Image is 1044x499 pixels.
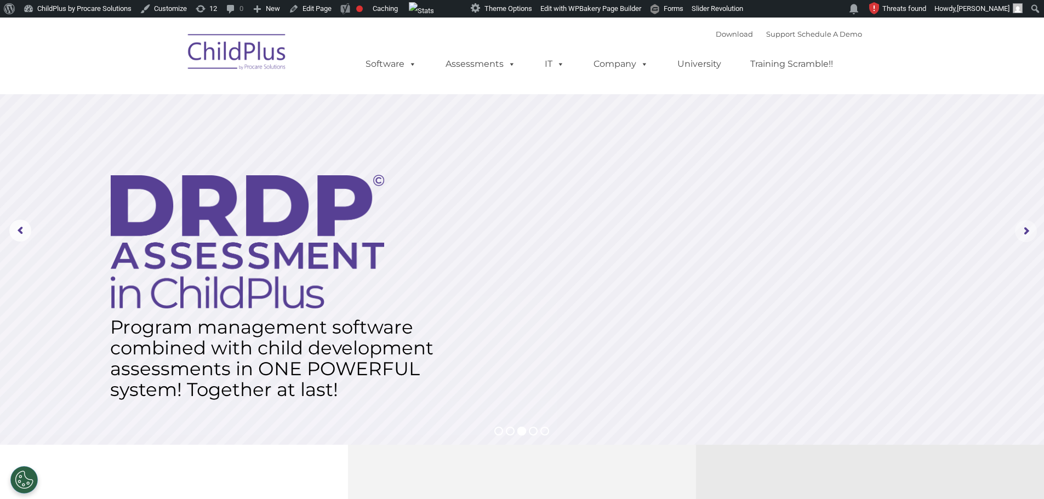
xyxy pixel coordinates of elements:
span: Last name [152,72,186,81]
rs-layer: Program management software combined with child development assessments in ONE POWERFUL system! T... [110,317,444,400]
iframe: Chat Widget [865,381,1044,499]
a: IT [534,53,575,75]
span: Slider Revolution [692,4,743,13]
a: Software [355,53,427,75]
img: Views over 48 hours. Click for more Jetpack Stats. [409,2,434,20]
img: DRDP Assessment in ChildPlus [111,175,384,308]
a: Download [716,30,753,38]
div: Needs improvement [356,5,363,12]
img: ChildPlus by Procare Solutions [182,26,292,81]
span: [PERSON_NAME] [957,4,1009,13]
font: | [716,30,862,38]
button: Cookies Settings [10,466,38,494]
a: Support [766,30,795,38]
a: Training Scramble!! [739,53,844,75]
a: Assessments [435,53,527,75]
a: Company [583,53,659,75]
a: University [666,53,732,75]
span: Phone number [152,117,199,125]
a: Schedule A Demo [797,30,862,38]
